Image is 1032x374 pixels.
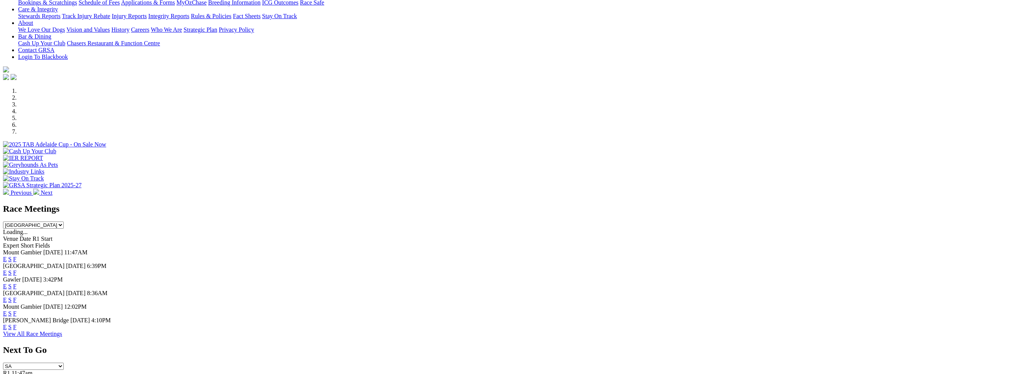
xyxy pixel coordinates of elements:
span: [DATE] [43,303,63,310]
img: IER REPORT [3,155,43,162]
span: Mount Gambier [3,249,42,255]
a: S [8,269,12,276]
a: Stewards Reports [18,13,60,19]
a: We Love Our Dogs [18,26,65,33]
a: F [13,283,17,289]
span: [DATE] [71,317,90,323]
a: F [13,256,17,262]
span: [GEOGRAPHIC_DATA] [3,290,64,296]
div: About [18,26,1029,33]
h2: Next To Go [3,345,1029,355]
a: E [3,269,7,276]
h2: Race Meetings [3,204,1029,214]
img: logo-grsa-white.png [3,66,9,72]
a: S [8,310,12,317]
span: Loading... [3,229,28,235]
a: Injury Reports [112,13,147,19]
span: [DATE] [66,290,86,296]
span: Date [20,235,31,242]
a: Previous [3,189,33,196]
span: [DATE] [22,276,42,283]
a: S [8,297,12,303]
span: 4:10PM [91,317,111,323]
img: facebook.svg [3,74,9,80]
span: 6:39PM [87,263,107,269]
a: Chasers Restaurant & Function Centre [67,40,160,46]
img: Cash Up Your Club [3,148,56,155]
div: Care & Integrity [18,13,1029,20]
span: Venue [3,235,18,242]
a: E [3,297,7,303]
img: Greyhounds As Pets [3,162,58,168]
a: Fact Sheets [233,13,261,19]
span: Previous [11,189,32,196]
a: Track Injury Rebate [62,13,110,19]
span: [DATE] [66,263,86,269]
a: Integrity Reports [148,13,189,19]
span: 8:36AM [87,290,107,296]
span: Expert [3,242,19,249]
a: Stay On Track [262,13,297,19]
span: R1 Start [32,235,52,242]
img: Stay On Track [3,175,44,182]
a: F [13,324,17,330]
img: chevron-right-pager-white.svg [33,189,39,195]
span: 12:02PM [64,303,87,310]
a: F [13,297,17,303]
span: 3:42PM [43,276,63,283]
a: Bar & Dining [18,33,51,40]
a: Who We Are [151,26,182,33]
a: E [3,324,7,330]
a: Care & Integrity [18,6,58,12]
a: Strategic Plan [184,26,217,33]
a: Next [33,189,52,196]
img: chevron-left-pager-white.svg [3,189,9,195]
span: Gawler [3,276,21,283]
span: Mount Gambier [3,303,42,310]
img: GRSA Strategic Plan 2025-27 [3,182,81,189]
a: Login To Blackbook [18,54,68,60]
a: Careers [131,26,149,33]
a: F [13,269,17,276]
a: Cash Up Your Club [18,40,65,46]
a: S [8,324,12,330]
img: Industry Links [3,168,44,175]
span: 11:47AM [64,249,87,255]
a: E [3,256,7,262]
a: Privacy Policy [219,26,254,33]
a: View All Race Meetings [3,331,62,337]
img: 2025 TAB Adelaide Cup - On Sale Now [3,141,106,148]
a: F [13,310,17,317]
span: Fields [35,242,50,249]
span: Short [21,242,34,249]
a: Contact GRSA [18,47,54,53]
img: twitter.svg [11,74,17,80]
span: [PERSON_NAME] Bridge [3,317,69,323]
a: About [18,20,33,26]
a: History [111,26,129,33]
a: Vision and Values [66,26,110,33]
a: E [3,283,7,289]
div: Bar & Dining [18,40,1029,47]
a: S [8,256,12,262]
span: Next [41,189,52,196]
span: [GEOGRAPHIC_DATA] [3,263,64,269]
span: [DATE] [43,249,63,255]
a: S [8,283,12,289]
a: E [3,310,7,317]
a: Rules & Policies [191,13,232,19]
